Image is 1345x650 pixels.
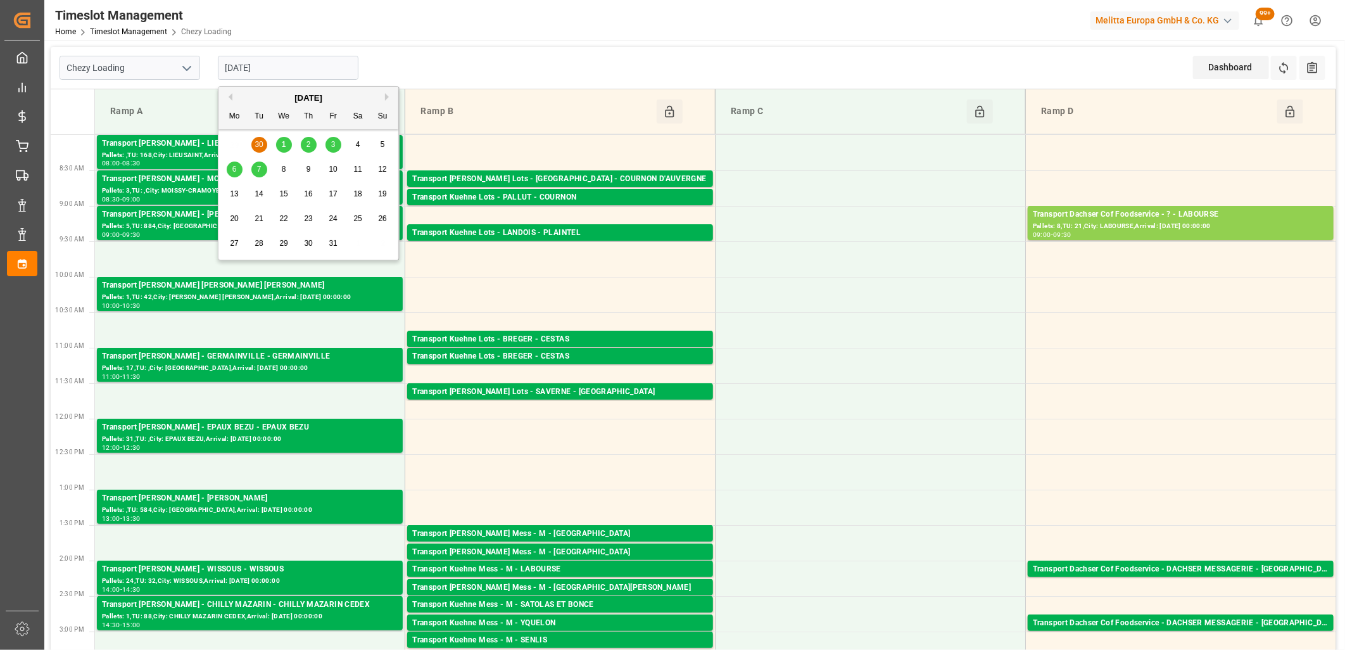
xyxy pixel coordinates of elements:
[102,221,398,232] div: Pallets: 5,TU: 884,City: [GEOGRAPHIC_DATA],Arrival: [DATE] 00:00:00
[356,140,360,149] span: 4
[120,303,122,309] div: -
[222,132,395,256] div: month 2025-10
[412,386,708,398] div: Transport [PERSON_NAME] Lots - SAVERNE - [GEOGRAPHIC_DATA]
[55,449,84,456] span: 12:30 PM
[304,239,312,248] span: 30
[412,398,708,409] div: Pallets: 1,TU: ,City: [GEOGRAPHIC_DATA],Arrival: [DATE] 00:00:00
[102,492,398,505] div: Transport [PERSON_NAME] - [PERSON_NAME]
[102,186,398,196] div: Pallets: 3,TU: ,City: MOISSY-CRAMOYEL,Arrival: [DATE] 00:00:00
[120,232,122,238] div: -
[102,445,120,450] div: 12:00
[1033,576,1329,587] div: Pallets: ,TU: 2,City: [GEOGRAPHIC_DATA],Arrival: [DATE] 00:00:00
[102,279,398,292] div: Transport [PERSON_NAME] [PERSON_NAME] [PERSON_NAME]
[325,236,341,252] div: Choose Friday, October 31st, 2025
[276,211,292,227] div: Choose Wednesday, October 22nd, 2025
[60,555,84,562] span: 2:00 PM
[412,204,708,215] div: Pallets: 4,TU: 617,City: [GEOGRAPHIC_DATA],Arrival: [DATE] 00:00:00
[251,162,267,177] div: Choose Tuesday, October 7th, 2025
[102,622,120,628] div: 14:30
[1273,6,1301,35] button: Help Center
[122,374,141,379] div: 11:30
[227,236,243,252] div: Choose Monday, October 27th, 2025
[412,350,708,363] div: Transport Kuehne Lots - BREGER - CESTAS
[412,617,708,630] div: Transport Kuehne Mess - M - YQUELON
[227,186,243,202] div: Choose Monday, October 13th, 2025
[325,211,341,227] div: Choose Friday, October 24th, 2025
[353,189,362,198] span: 18
[412,599,708,611] div: Transport Kuehne Mess - M - SATOLAS ET BONCE
[102,173,398,186] div: Transport [PERSON_NAME] - MOISSY-CRAMOYEL - MOISSY-CRAMOYEL
[301,109,317,125] div: Th
[1033,221,1329,232] div: Pallets: 8,TU: 21,City: LABOURSE,Arrival: [DATE] 00:00:00
[279,214,287,223] span: 22
[60,236,84,243] span: 9:30 AM
[375,186,391,202] div: Choose Sunday, October 19th, 2025
[329,165,337,174] span: 10
[378,214,386,223] span: 26
[329,239,337,248] span: 31
[102,303,120,309] div: 10:00
[1051,232,1053,238] div: -
[227,162,243,177] div: Choose Monday, October 6th, 2025
[279,239,287,248] span: 29
[412,191,708,204] div: Transport Kuehne Lots - PALLUT - COURNON
[375,162,391,177] div: Choose Sunday, October 12th, 2025
[325,186,341,202] div: Choose Friday, October 17th, 2025
[412,563,708,576] div: Transport Kuehne Mess - M - LABOURSE
[102,434,398,445] div: Pallets: 31,TU: ,City: EPAUX BEZU,Arrival: [DATE] 00:00:00
[102,350,398,363] div: Transport [PERSON_NAME] - GERMAINVILLE - GERMAINVILLE
[55,413,84,420] span: 12:00 PM
[412,346,708,357] div: Pallets: 1,TU: 214,City: [GEOGRAPHIC_DATA],Arrival: [DATE] 00:00:00
[102,363,398,374] div: Pallets: 17,TU: ,City: [GEOGRAPHIC_DATA],Arrival: [DATE] 00:00:00
[325,137,341,153] div: Choose Friday, October 3rd, 2025
[120,374,122,379] div: -
[412,576,708,587] div: Pallets: 1,TU: 64,City: LABOURSE,Arrival: [DATE] 00:00:00
[412,186,708,196] div: Pallets: 9,TU: 318,City: COURNON D'AUVERGNE,Arrival: [DATE] 00:00:00
[304,189,312,198] span: 16
[255,214,263,223] span: 21
[102,232,120,238] div: 09:00
[412,227,708,239] div: Transport Kuehne Lots - LANDOIS - PLAINTEL
[304,214,312,223] span: 23
[1033,617,1329,630] div: Transport Dachser Cof Foodservice - DACHSER MESSAGERIE - [GEOGRAPHIC_DATA]
[412,630,708,640] div: Pallets: ,TU: 28,City: [GEOGRAPHIC_DATA],Arrival: [DATE] 00:00:00
[381,140,385,149] span: 5
[102,208,398,221] div: Transport [PERSON_NAME] - [PERSON_NAME]
[102,150,398,161] div: Pallets: ,TU: 168,City: LIEUSAINT,Arrival: [DATE] 00:00:00
[412,528,708,540] div: Transport [PERSON_NAME] Mess - M - [GEOGRAPHIC_DATA]
[301,137,317,153] div: Choose Thursday, October 2nd, 2025
[60,626,84,633] span: 3:00 PM
[325,109,341,125] div: Fr
[102,421,398,434] div: Transport [PERSON_NAME] - EPAUX BEZU - EPAUX BEZU
[412,546,708,559] div: Transport [PERSON_NAME] Mess - M - [GEOGRAPHIC_DATA]
[120,622,122,628] div: -
[60,200,84,207] span: 9:00 AM
[350,162,366,177] div: Choose Saturday, October 11th, 2025
[122,160,141,166] div: 08:30
[60,165,84,172] span: 8:30 AM
[251,211,267,227] div: Choose Tuesday, October 21st, 2025
[1193,56,1269,79] div: Dashboard
[102,160,120,166] div: 08:00
[102,374,120,379] div: 11:00
[385,93,393,101] button: Next Month
[412,363,708,374] div: Pallets: 1,TU: 256,City: [GEOGRAPHIC_DATA],Arrival: [DATE] 00:00:00
[301,162,317,177] div: Choose Thursday, October 9th, 2025
[102,137,398,150] div: Transport [PERSON_NAME] - LIEUSAINT - LIEUSAINT
[276,162,292,177] div: Choose Wednesday, October 8th, 2025
[255,189,263,198] span: 14
[282,140,286,149] span: 1
[329,189,337,198] span: 17
[225,93,232,101] button: Previous Month
[257,165,262,174] span: 7
[251,236,267,252] div: Choose Tuesday, October 28th, 2025
[55,27,76,36] a: Home
[102,587,120,592] div: 14:00
[378,165,386,174] span: 12
[350,211,366,227] div: Choose Saturday, October 25th, 2025
[279,189,287,198] span: 15
[350,137,366,153] div: Choose Saturday, October 4th, 2025
[412,611,708,622] div: Pallets: ,TU: 23,City: SATOLAS ET BONCE,Arrival: [DATE] 00:00:00
[412,333,708,346] div: Transport Kuehne Lots - BREGER - CESTAS
[412,582,708,594] div: Transport [PERSON_NAME] Mess - M - [GEOGRAPHIC_DATA][PERSON_NAME]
